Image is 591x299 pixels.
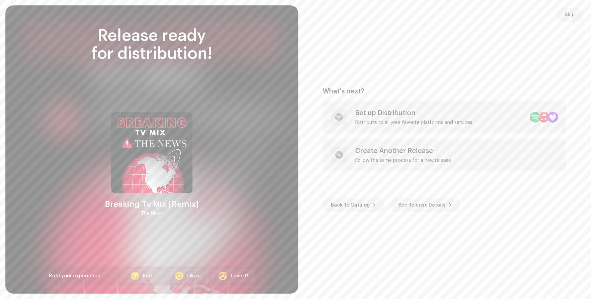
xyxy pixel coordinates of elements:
[556,8,583,22] button: Skip
[111,112,192,193] img: de2accc7-878e-4fa2-9133-38efb3e65d7c
[49,274,100,278] span: Rate your experience
[130,272,140,280] div: 😞
[355,109,472,117] div: Set up Distribution
[231,273,248,280] div: Love it!
[44,27,260,63] div: Release ready for distribution!
[355,120,472,125] div: Distribute to all your favorite platforms and services
[565,8,575,22] span: Skip
[323,101,566,133] re-a-post-create-item: Set up Distribution
[355,158,451,163] div: Follow the same process for a new release
[323,87,566,95] div: What's next?
[355,147,451,155] div: Create Another Release
[143,273,152,280] div: Bad
[331,198,370,212] span: Back To Catalog
[187,273,200,280] div: Okay
[141,210,163,218] div: The News
[174,272,184,280] div: 🙂
[105,199,199,210] div: Breaking Tv Mix [Remix]
[398,198,446,212] span: See Release Details
[323,139,566,171] re-a-post-create-item: Create Another Release
[218,272,228,280] div: 😍
[323,198,385,212] button: Back To Catalog
[390,198,460,212] button: See Release Details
